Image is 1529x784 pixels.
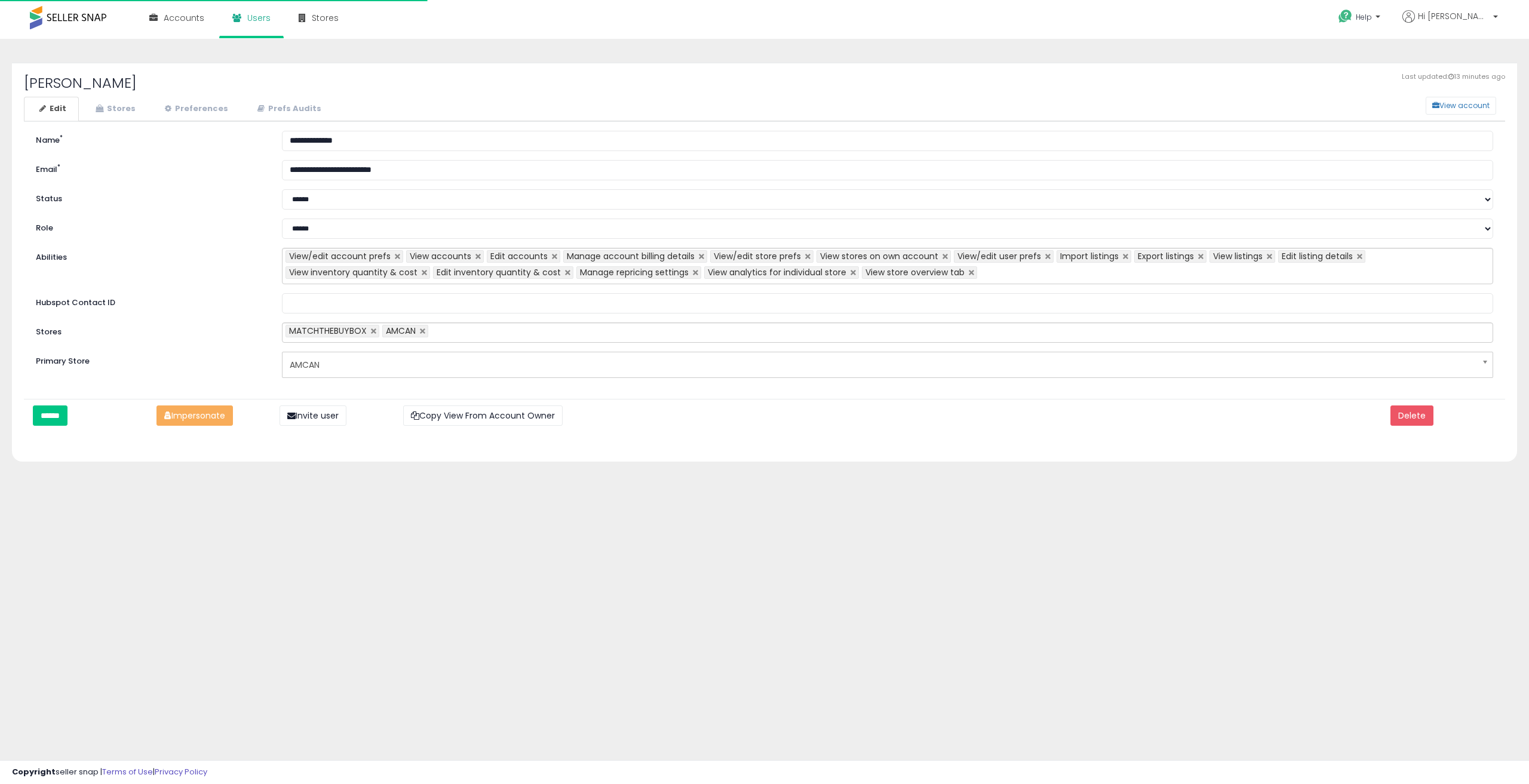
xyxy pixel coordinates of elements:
[27,160,273,176] label: Email
[1060,250,1119,262] span: Import listings
[386,325,416,337] span: AMCAN
[567,250,695,262] span: Manage account billing details
[156,405,233,426] button: Impersonate
[289,266,417,278] span: View inventory quantity & cost
[1426,97,1496,115] button: View account
[865,266,965,278] span: View store overview tab
[242,97,334,121] a: Prefs Audits
[403,405,563,426] button: Copy View From Account Owner
[714,250,801,262] span: View/edit store prefs
[1338,9,1353,24] i: Get Help
[27,189,273,205] label: Status
[1282,250,1353,262] span: Edit listing details
[289,250,391,262] span: View/edit account prefs
[1213,250,1263,262] span: View listings
[27,352,273,367] label: Primary Store
[24,97,79,121] a: Edit
[580,266,689,278] span: Manage repricing settings
[1138,250,1194,262] span: Export listings
[410,250,471,262] span: View accounts
[1402,10,1498,37] a: Hi [PERSON_NAME]
[1418,10,1490,22] span: Hi [PERSON_NAME]
[27,322,273,338] label: Stores
[437,266,561,278] span: Edit inventory quantity & cost
[1356,12,1372,22] span: Help
[247,12,271,24] span: Users
[27,293,273,309] label: Hubspot Contact ID
[149,97,241,121] a: Preferences
[280,405,346,426] button: Invite user
[490,250,548,262] span: Edit accounts
[290,355,1470,375] span: AMCAN
[80,97,148,121] a: Stores
[24,75,1505,91] h2: [PERSON_NAME]
[289,325,367,337] span: MATCHTHEBUYBOX
[820,250,938,262] span: View stores on own account
[27,131,273,146] label: Name
[27,219,273,234] label: Role
[36,252,67,263] label: Abilities
[1402,72,1505,82] span: Last updated: 13 minutes ago
[164,12,204,24] span: Accounts
[1390,405,1433,426] button: Delete
[957,250,1041,262] span: View/edit user prefs
[1417,97,1435,115] a: View account
[312,12,339,24] span: Stores
[708,266,846,278] span: View analytics for individual store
